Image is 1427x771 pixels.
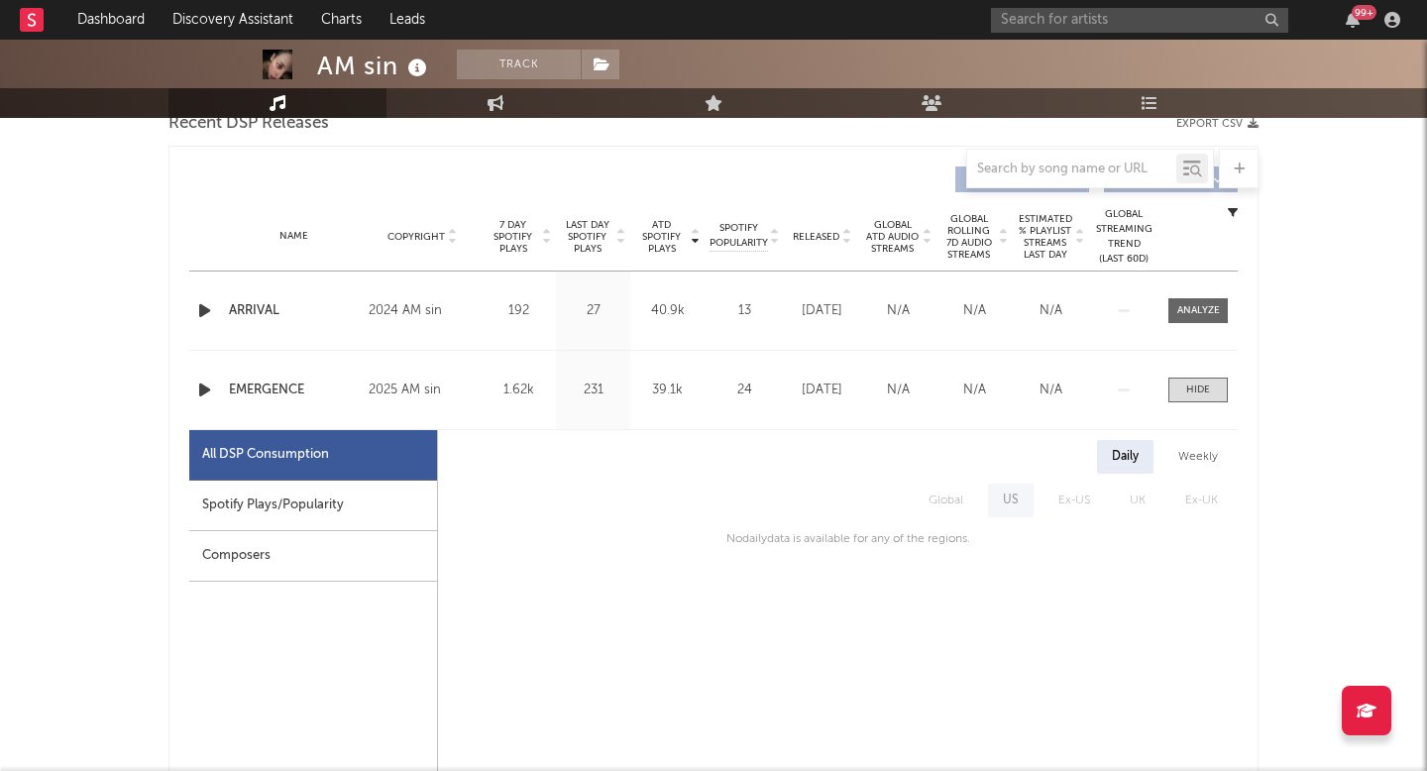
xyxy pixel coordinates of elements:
div: Name [229,229,359,244]
div: Global Streaming Trend (Last 60D) [1094,207,1153,267]
div: N/A [865,301,932,321]
div: Daily [1097,440,1153,474]
span: ATD Spotify Plays [635,219,688,255]
span: Last Day Spotify Plays [561,219,613,255]
div: N/A [865,381,932,400]
div: N/A [1018,381,1084,400]
div: 1.62k [487,381,551,400]
div: 2025 AM sin [369,379,477,402]
div: Weekly [1163,440,1233,474]
input: Search by song name or URL [967,162,1176,177]
button: Track [457,50,581,79]
input: Search for artists [991,8,1288,33]
span: Global ATD Audio Streams [865,219,920,255]
span: Spotify Popularity [710,221,768,251]
span: Released [793,231,839,243]
div: All DSP Consumption [189,430,437,481]
div: 27 [561,301,625,321]
div: 13 [710,301,779,321]
div: [DATE] [789,381,855,400]
div: N/A [1018,301,1084,321]
div: Spotify Plays/Popularity [189,481,437,531]
div: 24 [710,381,779,400]
div: N/A [941,301,1008,321]
div: 231 [561,381,625,400]
div: 39.1k [635,381,700,400]
a: ARRIVAL [229,301,359,321]
span: Global Rolling 7D Audio Streams [941,213,996,261]
div: No daily data is available for any of the regions. [707,527,970,551]
span: Copyright [387,231,445,243]
div: AM sin [317,50,432,82]
span: Recent DSP Releases [168,112,329,136]
span: Estimated % Playlist Streams Last Day [1018,213,1072,261]
div: 2024 AM sin [369,299,477,323]
div: All DSP Consumption [202,443,329,467]
button: 99+ [1346,12,1360,28]
span: 7 Day Spotify Plays [487,219,539,255]
div: Composers [189,531,437,582]
div: 40.9k [635,301,700,321]
div: N/A [941,381,1008,400]
div: [DATE] [789,301,855,321]
button: Export CSV [1176,118,1259,130]
div: 192 [487,301,551,321]
div: 99 + [1352,5,1376,20]
a: EMERGENCE [229,381,359,400]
